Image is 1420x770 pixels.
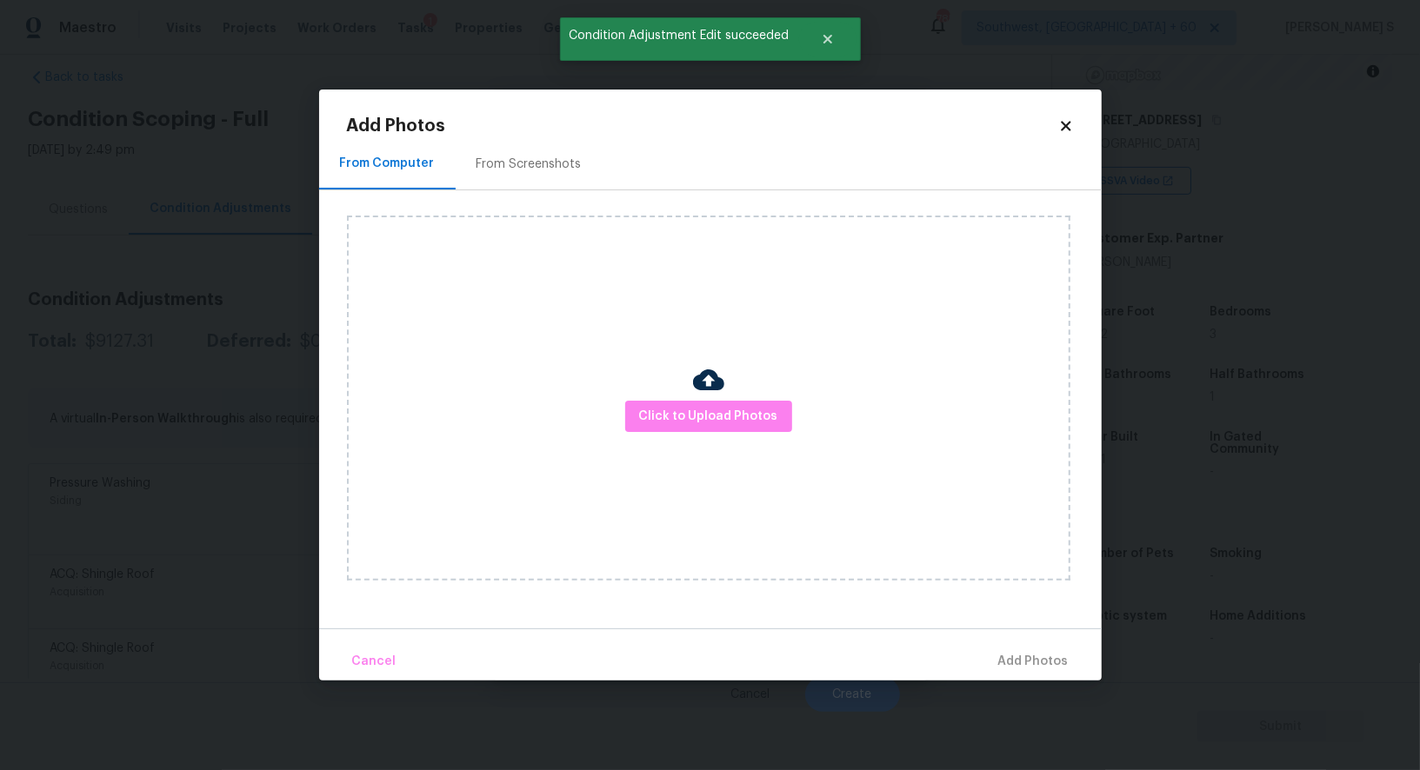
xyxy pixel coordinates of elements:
[560,17,799,54] span: Condition Adjustment Edit succeeded
[693,364,724,395] img: Cloud Upload Icon
[625,401,792,433] button: Click to Upload Photos
[352,651,397,673] span: Cancel
[345,643,403,680] button: Cancel
[477,156,582,173] div: From Screenshots
[347,117,1058,135] h2: Add Photos
[340,155,435,172] div: From Computer
[799,22,857,56] button: Close
[639,406,778,428] span: Click to Upload Photos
